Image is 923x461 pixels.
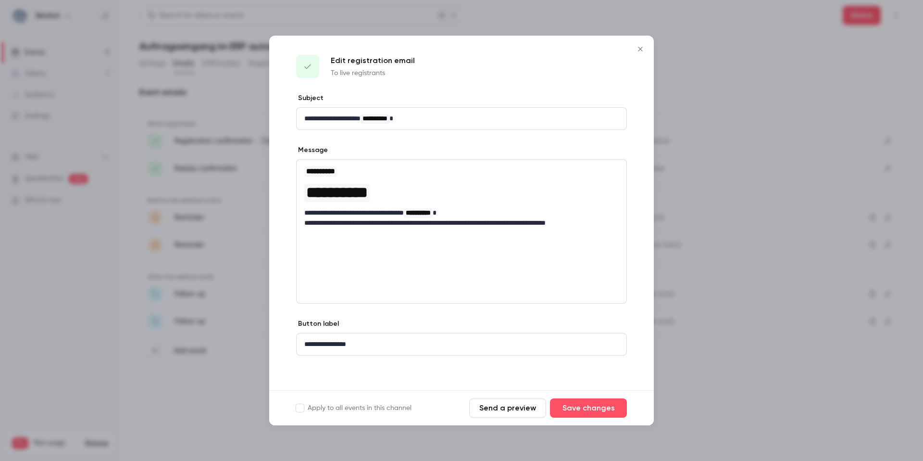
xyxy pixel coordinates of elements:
div: editor [297,333,626,355]
label: Apply to all events in this channel [296,403,412,413]
label: Subject [296,93,324,103]
p: To live registrants [331,68,415,78]
button: Close [631,39,650,59]
label: Message [296,145,328,155]
button: Send a preview [469,398,546,418]
button: Save changes [550,398,627,418]
label: Button label [296,319,339,329]
div: editor [297,108,626,129]
p: Edit registration email [331,55,415,66]
div: editor [297,160,626,244]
